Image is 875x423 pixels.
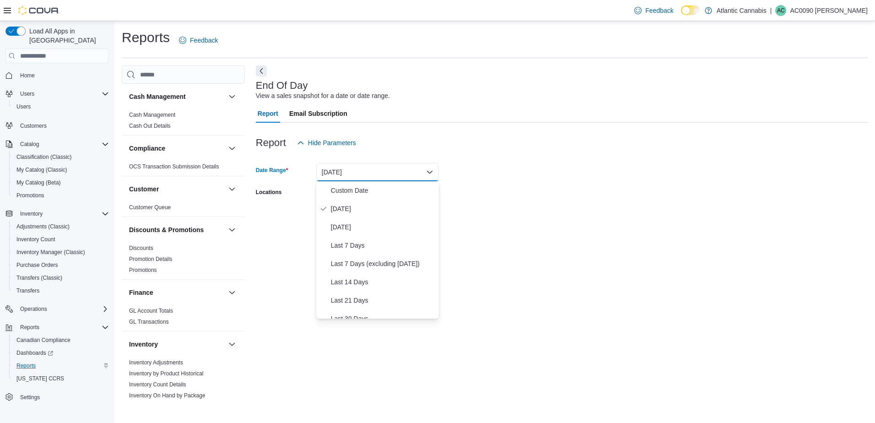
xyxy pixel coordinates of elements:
[16,322,109,333] span: Reports
[775,5,786,16] div: AC0090 Chipman Kayla
[129,381,186,388] span: Inventory Count Details
[331,295,435,306] span: Last 21 Days
[16,192,44,199] span: Promotions
[16,349,53,357] span: Dashboards
[258,104,278,123] span: Report
[790,5,868,16] p: AC0090 [PERSON_NAME]
[122,305,245,331] div: Finance
[13,164,109,175] span: My Catalog (Classic)
[129,244,153,252] span: Discounts
[129,370,204,377] a: Inventory by Product Historical
[16,391,109,403] span: Settings
[129,111,175,119] span: Cash Management
[20,305,47,313] span: Operations
[16,88,109,99] span: Users
[16,304,51,315] button: Operations
[13,373,109,384] span: Washington CCRS
[331,258,435,269] span: Last 7 Days (excluding [DATE])
[129,204,171,211] a: Customer Queue
[16,70,109,81] span: Home
[129,225,204,234] h3: Discounts & Promotions
[256,65,267,76] button: Next
[13,260,62,271] a: Purchase Orders
[16,304,109,315] span: Operations
[2,390,113,404] button: Settings
[26,27,109,45] span: Load All Apps in [GEOGRAPHIC_DATA]
[227,339,238,350] button: Inventory
[777,5,785,16] span: AC
[129,112,175,118] a: Cash Management
[9,372,113,385] button: [US_STATE] CCRS
[122,109,245,135] div: Cash Management
[13,360,109,371] span: Reports
[13,285,109,296] span: Transfers
[20,90,34,98] span: Users
[129,318,169,325] span: GL Transactions
[16,139,109,150] span: Catalog
[256,137,286,148] h3: Report
[9,284,113,297] button: Transfers
[9,334,113,347] button: Canadian Compliance
[129,340,158,349] h3: Inventory
[227,287,238,298] button: Finance
[129,256,173,262] a: Promotion Details
[13,221,73,232] a: Adjustments (Classic)
[13,234,109,245] span: Inventory Count
[13,360,39,371] a: Reports
[129,267,157,273] a: Promotions
[20,324,39,331] span: Reports
[16,322,43,333] button: Reports
[129,163,219,170] a: OCS Transaction Submission Details
[13,152,109,163] span: Classification (Classic)
[129,255,173,263] span: Promotion Details
[316,163,439,181] button: [DATE]
[9,359,113,372] button: Reports
[9,189,113,202] button: Promotions
[16,139,43,150] button: Catalog
[129,308,173,314] a: GL Account Totals
[13,234,59,245] a: Inventory Count
[9,151,113,163] button: Classification (Classic)
[20,122,47,130] span: Customers
[16,153,72,161] span: Classification (Classic)
[331,203,435,214] span: [DATE]
[256,189,282,196] label: Locations
[308,138,356,147] span: Hide Parameters
[129,359,183,366] span: Inventory Adjustments
[16,392,43,403] a: Settings
[129,225,225,234] button: Discounts & Promotions
[129,381,186,388] a: Inventory Count Details
[9,347,113,359] a: Dashboards
[331,277,435,287] span: Last 14 Days
[16,103,31,110] span: Users
[13,164,71,175] a: My Catalog (Classic)
[316,181,439,319] div: Select listbox
[13,347,57,358] a: Dashboards
[16,362,36,369] span: Reports
[9,176,113,189] button: My Catalog (Beta)
[20,141,39,148] span: Catalog
[129,266,157,274] span: Promotions
[13,221,109,232] span: Adjustments (Classic)
[13,272,109,283] span: Transfers (Classic)
[13,285,43,296] a: Transfers
[13,190,109,201] span: Promotions
[13,190,48,201] a: Promotions
[16,375,64,382] span: [US_STATE] CCRS
[681,5,700,15] input: Dark Mode
[16,179,61,186] span: My Catalog (Beta)
[331,222,435,233] span: [DATE]
[2,303,113,315] button: Operations
[770,5,772,16] p: |
[20,394,40,401] span: Settings
[129,92,186,101] h3: Cash Management
[16,166,67,174] span: My Catalog (Classic)
[16,120,50,131] a: Customers
[631,1,677,20] a: Feedback
[2,321,113,334] button: Reports
[20,210,43,217] span: Inventory
[16,261,58,269] span: Purchase Orders
[16,70,38,81] a: Home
